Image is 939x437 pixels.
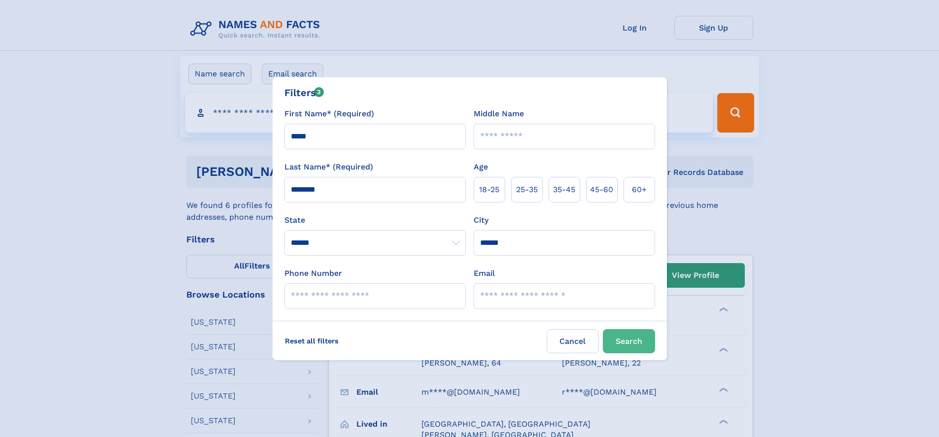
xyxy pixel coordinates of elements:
label: State [284,214,466,226]
label: City [474,214,488,226]
span: 35‑45 [553,184,575,196]
div: Filters [284,85,324,100]
span: 45‑60 [590,184,613,196]
label: Last Name* (Required) [284,161,373,173]
label: Age [474,161,488,173]
label: Middle Name [474,108,524,120]
button: Search [603,329,655,353]
label: Reset all filters [278,329,345,353]
label: First Name* (Required) [284,108,374,120]
span: 60+ [632,184,647,196]
span: 25‑35 [516,184,538,196]
label: Cancel [547,329,599,353]
span: 18‑25 [479,184,499,196]
label: Email [474,268,495,279]
label: Phone Number [284,268,342,279]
